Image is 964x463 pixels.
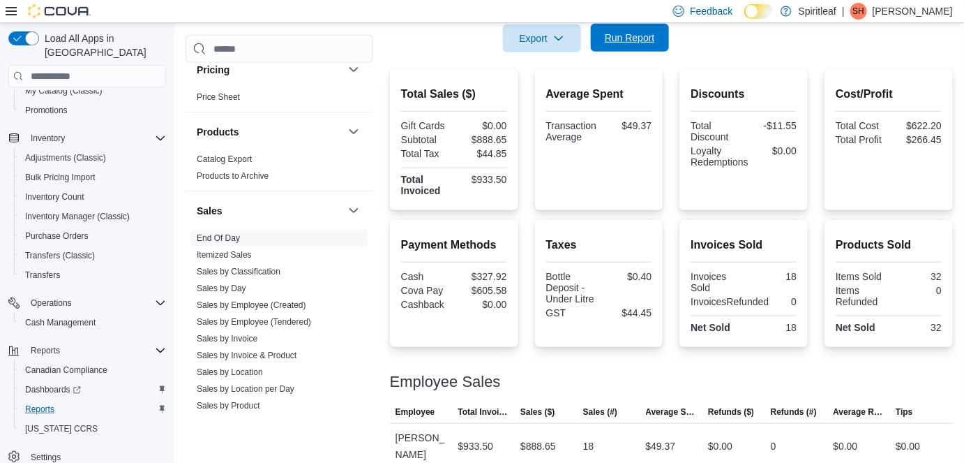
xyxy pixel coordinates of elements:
a: Inventory Manager (Classic) [20,208,135,225]
div: 18 [583,438,594,455]
span: Sales by Location [197,367,263,379]
span: Sales by Invoice & Product [197,351,296,362]
a: Purchase Orders [20,228,94,244]
span: Sales by Employee (Tendered) [197,317,311,328]
div: $0.40 [601,271,652,282]
button: Export [503,24,581,52]
span: Purchase Orders [25,230,89,242]
span: Refunds (#) [771,406,817,418]
div: Transaction Average [546,120,597,142]
span: Dark Mode [744,19,745,20]
button: Inventory [3,128,172,148]
h2: Products Sold [836,237,942,253]
span: Transfers [25,270,60,281]
span: Inventory [31,133,65,144]
span: Average Refund [834,406,885,418]
button: Purchase Orders [14,226,172,246]
div: Items Sold [836,271,886,282]
div: 0 [771,438,776,455]
button: Run Report [591,24,669,52]
div: Cash [401,271,451,282]
div: 32 [891,271,942,282]
div: Items Refunded [836,285,886,307]
h3: Pricing [197,63,229,77]
span: Bulk Pricing Import [25,172,96,183]
div: $605.58 [457,285,507,296]
span: Promotions [20,102,166,119]
button: Pricing [345,61,362,78]
button: Adjustments (Classic) [14,148,172,168]
div: Shelby HA [850,3,867,20]
button: Pricing [197,63,342,77]
h2: Average Spent [546,86,652,103]
h2: Payment Methods [401,237,507,253]
button: Canadian Compliance [14,360,172,380]
div: $933.50 [458,438,493,455]
div: Loyalty Redemptions [691,145,748,168]
strong: Net Sold [836,322,875,333]
span: Sales by Classification [197,267,280,278]
div: Pricing [186,89,373,112]
button: Reports [3,341,172,360]
button: Transfers [14,265,172,285]
button: Operations [25,295,77,311]
span: Run Report [605,31,655,45]
p: | [842,3,845,20]
div: Gift Cards [401,120,451,131]
div: Products [186,152,373,191]
button: Products [345,124,362,140]
span: Catalog Export [197,154,252,166]
div: $888.65 [520,438,556,455]
span: Inventory [25,130,166,147]
div: 18 [746,322,797,333]
div: Total Profit [836,134,886,145]
a: End Of Day [197,234,240,244]
h3: Sales [197,204,223,218]
span: Dashboards [20,381,166,398]
input: Dark Mode [744,4,774,19]
a: Reports [20,401,60,418]
span: Export [511,24,573,52]
div: $0.00 [834,438,858,455]
div: Total Tax [401,148,451,159]
span: Price Sheet [197,92,240,103]
span: Sales by Day [197,284,246,295]
a: Transfers (Classic) [20,247,100,264]
span: Cash Management [20,314,166,331]
button: Reports [14,399,172,419]
strong: Net Sold [691,322,730,333]
div: $44.45 [601,307,652,318]
button: Inventory [25,130,70,147]
a: Dashboards [20,381,86,398]
div: Total Cost [836,120,886,131]
span: Dashboards [25,384,81,395]
span: Total Invoiced [458,406,509,418]
div: $933.50 [457,174,507,185]
div: GST [546,307,596,318]
h2: Invoices Sold [691,237,797,253]
a: Itemized Sales [197,251,252,260]
span: Inventory Count [20,189,166,205]
div: Invoices Sold [691,271,741,293]
div: Cashback [401,299,451,310]
div: Cova Pay [401,285,451,296]
span: Settings [31,452,61,463]
div: Subtotal [401,134,451,145]
span: Reports [25,404,54,415]
button: Operations [3,293,172,313]
p: [PERSON_NAME] [873,3,953,20]
a: Promotions [20,102,73,119]
span: Reports [25,342,166,359]
button: Reports [25,342,66,359]
a: Transfers [20,267,66,284]
span: Inventory Manager (Classic) [25,211,130,222]
a: Sales by Invoice [197,335,257,344]
span: Promotions [25,105,68,116]
a: Inventory Count [20,189,90,205]
a: Sales by Employee (Created) [197,301,306,311]
a: Bulk Pricing Import [20,169,101,186]
div: $888.65 [457,134,507,145]
a: Sales by Location per Day [197,385,294,395]
button: Inventory Count [14,187,172,207]
button: My Catalog (Classic) [14,81,172,101]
